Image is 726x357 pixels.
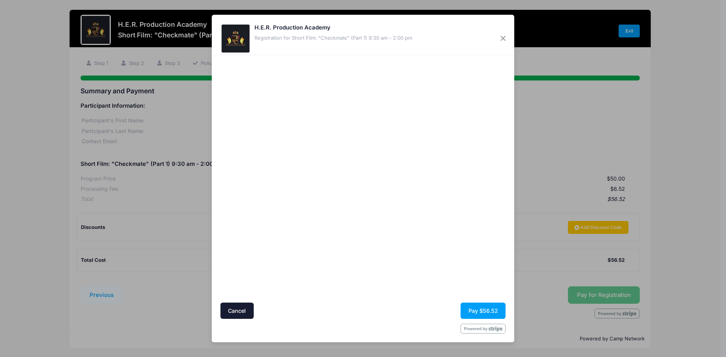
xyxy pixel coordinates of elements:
div: Registration for Short Film: "Checkmate" (Part 1) 9:30 am - 2:00 pm [254,34,412,42]
button: Close [496,32,510,45]
iframe: Secure address input frame [219,57,361,301]
button: Pay $56.52 [461,303,506,319]
h5: H.E.R. Production Academy [254,23,412,32]
button: Cancel [220,303,254,319]
iframe: Secure payment input frame [365,57,507,195]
